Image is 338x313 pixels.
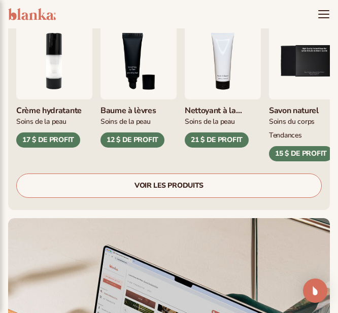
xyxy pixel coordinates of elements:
[100,117,151,126] font: SOINS DE LA PEAU
[275,149,327,158] font: 15 $ DE PROFIT
[185,23,261,99] img: Nettoyant à la vitamine C.
[185,105,242,127] font: Nettoyant à la vitamine C
[269,130,302,140] font: TENDANCES
[191,135,243,145] font: 21 $ DE PROFIT
[107,135,158,145] font: 12 $ DE PROFIT
[303,279,327,303] div: Ouvrir Intercom Messenger
[16,23,92,99] img: Lotion hydratante.
[22,135,74,145] font: 17 $ DE PROFIT
[16,173,322,198] a: VOIR LES PRODUITS
[269,105,319,116] font: Savon naturel
[100,23,177,99] img: Baume à lèvres lissant.
[16,117,66,126] font: SOINS DE LA PEAU
[16,23,92,148] div: 2 / 9
[16,105,82,116] font: Crème hydratante
[8,8,56,20] img: logo
[269,117,315,126] font: Soins du CORPS
[318,8,330,20] summary: Menu
[100,105,156,116] font: Baume à lèvres
[134,181,204,190] font: VOIR LES PRODUITS
[185,23,261,148] div: 4 / 9
[185,117,235,126] font: Soins de la peau
[100,23,177,148] div: 3 / 9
